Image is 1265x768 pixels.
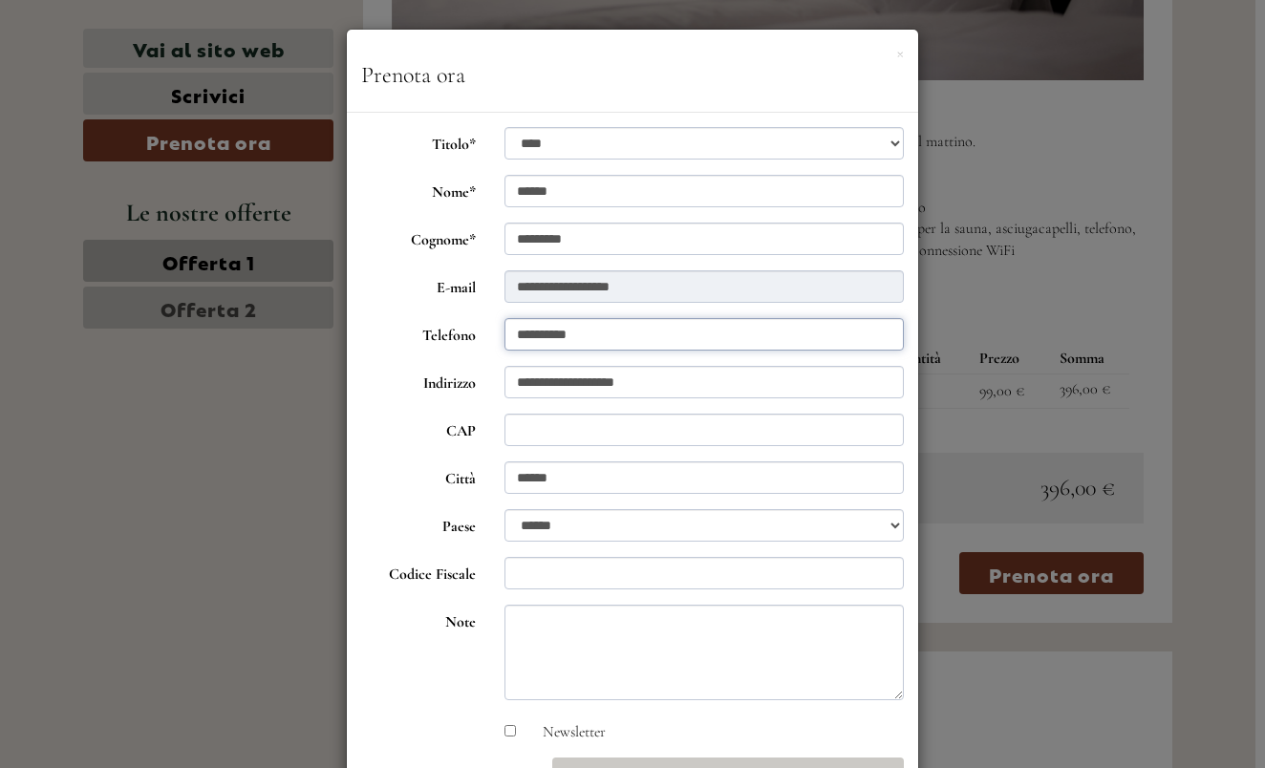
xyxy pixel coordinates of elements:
label: E-mail [347,270,490,299]
button: × [896,42,904,62]
label: Cognome* [347,223,490,251]
label: Newsletter [524,721,606,743]
label: CAP [347,414,490,442]
label: Titolo* [347,127,490,156]
label: Codice Fiscale [347,557,490,586]
label: Paese [347,509,490,538]
h3: Prenota ora [361,63,904,88]
label: Nome* [347,175,490,203]
label: Città [347,461,490,490]
label: Indirizzo [347,366,490,395]
label: Telefono [347,318,490,347]
label: Note [347,605,490,633]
